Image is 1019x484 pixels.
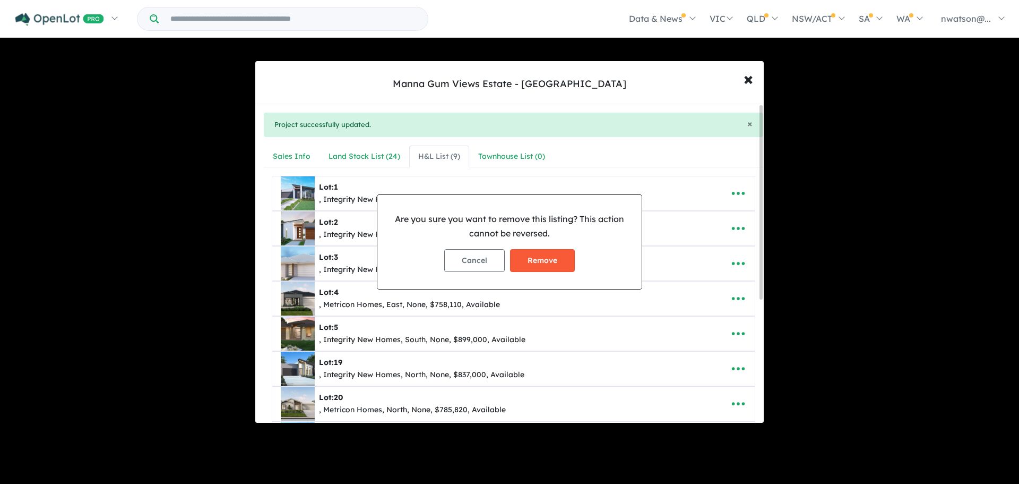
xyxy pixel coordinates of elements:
[444,249,505,272] button: Cancel
[15,13,104,26] img: Openlot PRO Logo White
[161,7,426,30] input: Try estate name, suburb, builder or developer
[510,249,575,272] button: Remove
[941,13,991,24] span: nwatson@...
[386,212,633,241] p: Are you sure you want to remove this listing? This action cannot be reversed.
